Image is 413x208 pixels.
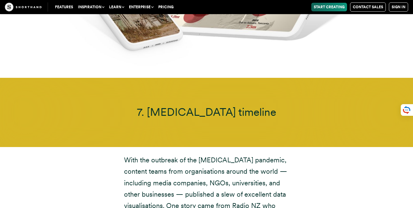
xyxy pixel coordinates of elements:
[350,2,386,12] a: Contact Sales
[389,2,408,12] a: Sign in
[5,3,42,11] img: The Craft
[137,105,276,119] span: 7. [MEDICAL_DATA] timeline
[53,3,75,11] a: Features
[107,3,126,11] button: Learn
[311,3,347,11] a: Start Creating
[156,3,176,11] a: Pricing
[126,3,156,11] button: Enterprise
[75,3,107,11] button: Inspiration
